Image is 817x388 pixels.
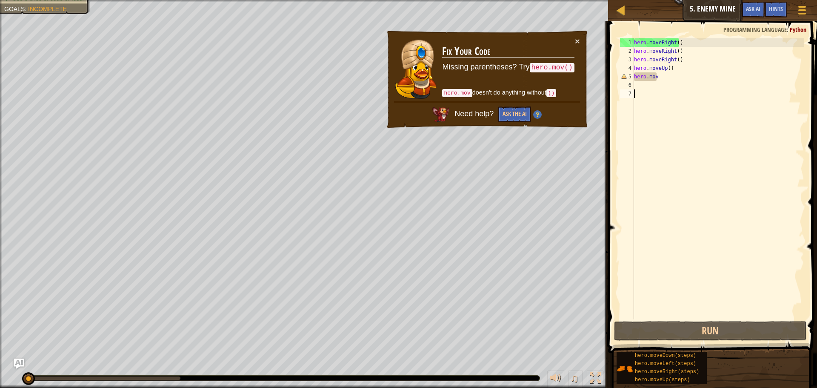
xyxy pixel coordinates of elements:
[791,2,813,22] button: Show game menu
[769,5,783,13] span: Hints
[432,107,449,122] img: AI
[723,26,787,34] span: Programming language
[533,110,542,119] img: Hint
[635,369,699,375] span: hero.moveRight(steps)
[14,359,24,369] button: Ask AI
[4,6,25,12] span: Goals
[547,371,564,388] button: Adjust volume
[570,372,579,385] span: ♫
[442,62,574,73] p: Missing parentheses? Try
[635,353,696,359] span: hero.moveDown(steps)
[617,361,633,377] img: portrait.png
[742,2,765,17] button: Ask AI
[546,89,557,97] code: ()
[746,5,760,13] span: Ask AI
[28,6,67,12] span: Incomplete
[620,89,634,98] div: 7
[568,371,583,388] button: ♫
[442,89,472,97] code: hero.mov
[620,55,634,64] div: 3
[787,26,790,34] span: :
[25,6,28,12] span: :
[635,377,690,383] span: hero.moveUp(steps)
[530,63,574,72] code: hero.mov()
[498,106,531,122] button: Ask the AI
[587,371,604,388] button: Toggle fullscreen
[575,37,580,46] button: ×
[620,81,634,89] div: 6
[620,72,634,81] div: 5
[614,321,807,341] button: Run
[620,64,634,72] div: 4
[635,361,696,367] span: hero.moveLeft(steps)
[620,47,634,55] div: 2
[394,39,437,99] img: duck_pender.png
[790,26,806,34] span: Python
[620,38,634,47] div: 1
[454,110,496,118] span: Need help?
[442,46,574,57] h3: Fix Your Code
[442,88,574,98] p: doesn't do anything without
